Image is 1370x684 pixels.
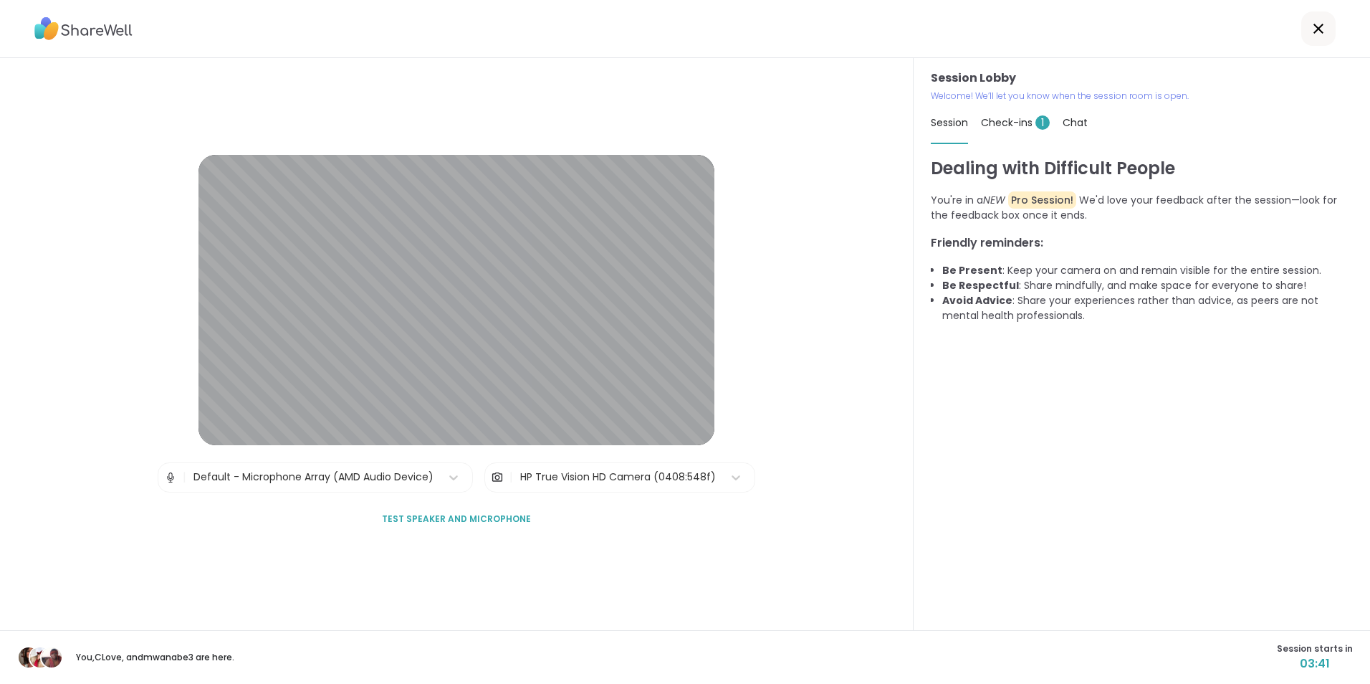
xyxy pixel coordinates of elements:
h3: Friendly reminders: [931,234,1353,252]
span: Session starts in [1277,642,1353,655]
img: CLove [30,647,50,668]
button: Test speaker and microphone [376,504,537,534]
b: Be Present [942,263,1002,277]
div: HP True Vision HD Camera (0408:548f) [520,470,716,485]
span: Chat [1063,115,1088,130]
span: | [183,463,186,492]
li: : Share mindfully, and make space for everyone to share! [942,278,1353,293]
i: NEW [983,193,1005,207]
p: You, CLove , and mwanabe3 are here. [75,651,235,664]
li: : Share your experiences rather than advice, as peers are not mental health professionals. [942,293,1353,323]
b: Be Respectful [942,278,1019,293]
h3: Session Lobby [931,70,1353,87]
img: Microphone [164,463,177,492]
p: Welcome! We’ll let you know when the session room is open. [931,90,1353,103]
span: 03:41 [1277,655,1353,673]
b: Avoid Advice [942,293,1012,308]
img: Camera [491,463,504,492]
span: | [509,463,513,492]
p: You're in a We'd love your feedback after the session—look for the feedback box once it ends. [931,193,1353,223]
img: mwanabe3 [42,647,62,668]
span: Session [931,115,968,130]
li: : Keep your camera on and remain visible for the entire session. [942,263,1353,278]
h1: Dealing with Difficult People [931,156,1353,181]
span: Test speaker and microphone [382,513,531,526]
div: Default - Microphone Array (AMD Audio Device) [193,470,433,485]
span: 1 [1035,115,1050,130]
span: Pro Session! [1008,191,1076,209]
span: Check-ins [981,115,1050,130]
img: Suze03 [19,647,39,668]
img: ShareWell Logo [34,12,133,45]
